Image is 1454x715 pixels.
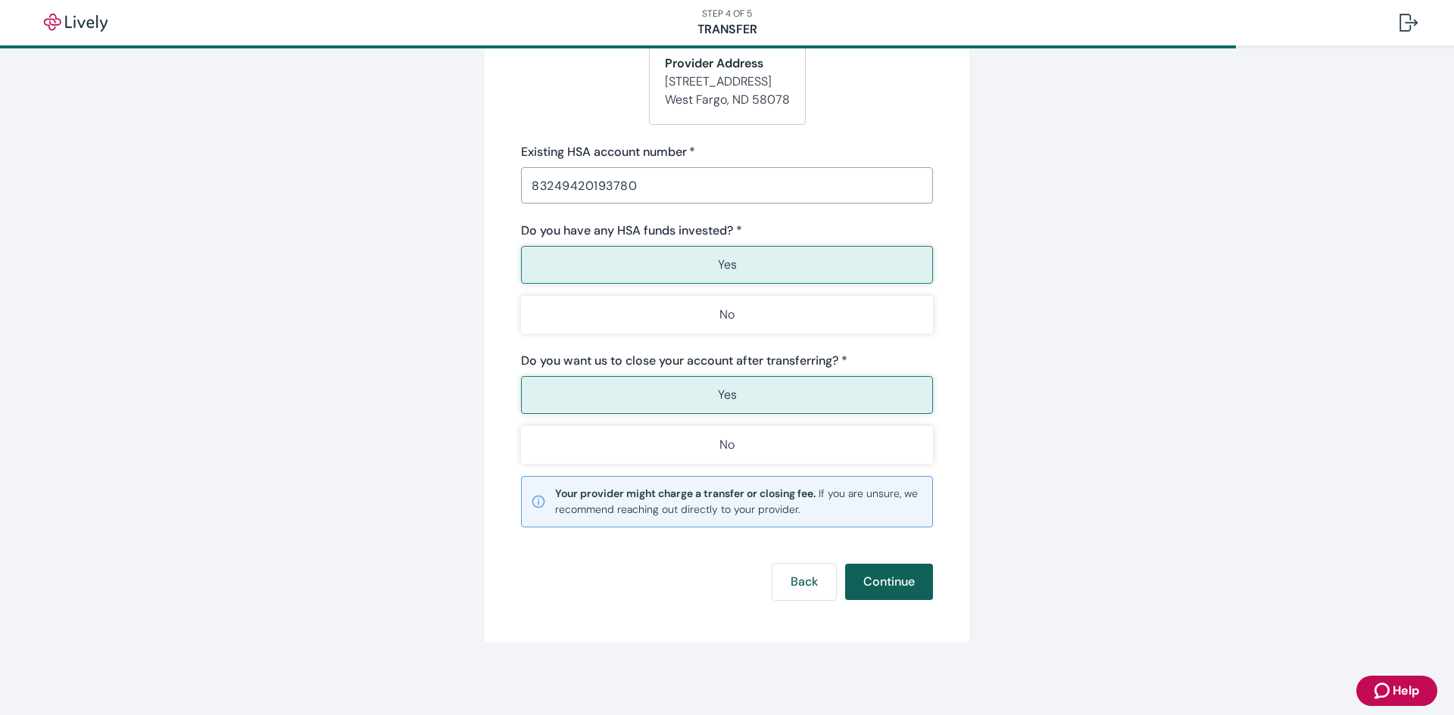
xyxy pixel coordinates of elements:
[521,246,933,284] button: Yes
[555,487,816,500] strong: Your provider might charge a transfer or closing fee.
[845,564,933,600] button: Continue
[772,564,836,600] button: Back
[521,296,933,334] button: No
[521,143,695,161] label: Existing HSA account number
[719,436,735,454] p: No
[521,376,933,414] button: Yes
[1374,682,1393,700] svg: Zendesk support icon
[1393,682,1419,700] span: Help
[1387,5,1430,41] button: Log out
[718,386,737,404] p: Yes
[555,486,923,518] small: If you are unsure, we recommend reaching out directly to your provider.
[521,352,847,370] label: Do you want us to close your account after transferring? *
[718,256,737,274] p: Yes
[521,426,933,464] button: No
[521,222,742,240] label: Do you have any HSA funds invested? *
[665,73,790,91] p: [STREET_ADDRESS]
[719,306,735,324] p: No
[1356,676,1437,706] button: Zendesk support iconHelp
[665,55,763,71] strong: Provider Address
[33,14,118,32] img: Lively
[665,91,790,109] p: West Fargo , ND 58078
